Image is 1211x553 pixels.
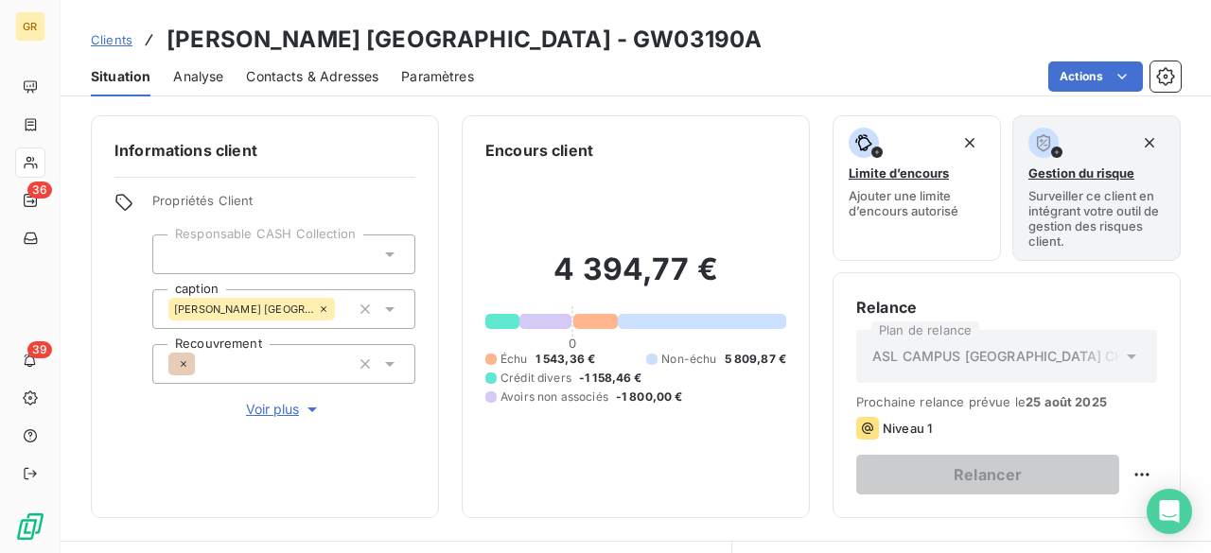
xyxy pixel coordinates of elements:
button: Limite d’encoursAjouter une limite d’encours autorisé [833,115,1001,261]
span: Avoirs non associés [500,389,608,406]
h6: Encours client [485,139,593,162]
span: 0 [569,336,576,351]
span: Niveau 1 [883,421,932,436]
span: Voir plus [246,400,322,419]
button: Relancer [856,455,1119,494]
button: Actions [1048,61,1143,92]
span: Non-échu [661,351,716,368]
h6: Informations client [114,139,415,162]
span: 39 [27,341,52,358]
span: Prochaine relance prévue le [856,394,1157,409]
span: Paramètres [401,67,474,86]
h3: [PERSON_NAME] [GEOGRAPHIC_DATA] - GW03190A [167,23,762,57]
h2: 4 394,77 € [485,251,786,307]
button: Voir plus [152,399,415,420]
a: 36 [15,185,44,216]
span: Limite d’encours [849,165,949,181]
input: Ajouter une valeur [195,355,210,372]
span: -1 800,00 € [616,389,683,406]
span: 5 809,87 € [725,351,787,368]
span: Gestion du risque [1028,165,1134,181]
h6: Relance [856,296,1157,319]
span: Ajouter une limite d’encours autorisé [849,188,985,218]
span: Surveiller ce client en intégrant votre outil de gestion des risques client. [1028,188,1165,249]
input: Ajouter une valeur [168,246,184,263]
div: Open Intercom Messenger [1147,489,1192,534]
span: Contacts & Adresses [246,67,378,86]
img: Logo LeanPay [15,511,45,542]
input: Ajouter une valeur [335,301,350,318]
span: Clients [91,32,132,47]
span: -1 158,46 € [579,370,642,387]
a: Clients [91,30,132,49]
span: ASL CAMPUS [GEOGRAPHIC_DATA] CHEZ SEPTIME [872,347,1202,366]
button: Gestion du risqueSurveiller ce client en intégrant votre outil de gestion des risques client. [1012,115,1181,261]
span: [PERSON_NAME] [GEOGRAPHIC_DATA] [174,303,314,315]
span: Analyse [173,67,223,86]
span: 1 543,36 € [535,351,596,368]
span: Échu [500,351,528,368]
span: 25 août 2025 [1026,394,1107,409]
span: Crédit divers [500,370,571,387]
span: Situation [91,67,150,86]
span: 36 [27,181,52,199]
div: GR [15,11,45,42]
span: Propriétés Client [152,193,415,219]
